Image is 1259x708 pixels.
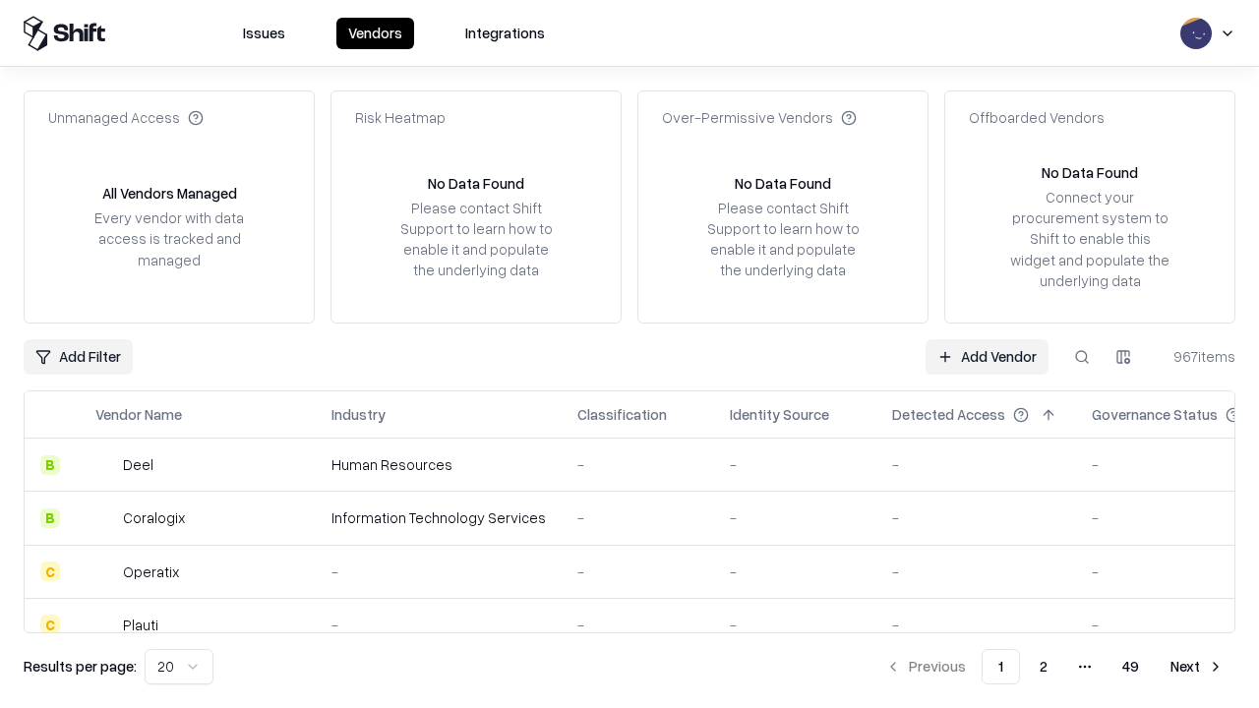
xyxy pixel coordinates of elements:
[331,404,386,425] div: Industry
[892,507,1060,528] div: -
[892,404,1005,425] div: Detected Access
[982,649,1020,684] button: 1
[969,107,1105,128] div: Offboarded Vendors
[231,18,297,49] button: Issues
[892,615,1060,635] div: -
[1092,404,1218,425] div: Governance Status
[1008,187,1171,291] div: Connect your procurement system to Shift to enable this widget and populate the underlying data
[355,107,446,128] div: Risk Heatmap
[892,454,1060,475] div: -
[730,507,861,528] div: -
[123,615,158,635] div: Plauti
[331,615,546,635] div: -
[577,561,698,582] div: -
[1157,346,1235,367] div: 967 items
[331,454,546,475] div: Human Resources
[123,561,179,582] div: Operatix
[331,561,546,582] div: -
[577,454,698,475] div: -
[95,455,115,475] img: Deel
[123,507,185,528] div: Coralogix
[123,454,153,475] div: Deel
[1024,649,1063,684] button: 2
[1107,649,1155,684] button: 49
[577,507,698,528] div: -
[88,207,251,269] div: Every vendor with data access is tracked and managed
[577,615,698,635] div: -
[735,173,831,194] div: No Data Found
[701,198,865,281] div: Please contact Shift Support to learn how to enable it and populate the underlying data
[428,173,524,194] div: No Data Found
[40,508,60,528] div: B
[40,455,60,475] div: B
[1042,162,1138,183] div: No Data Found
[102,183,237,204] div: All Vendors Managed
[24,339,133,375] button: Add Filter
[1159,649,1235,684] button: Next
[892,561,1060,582] div: -
[873,649,1235,684] nav: pagination
[730,404,829,425] div: Identity Source
[336,18,414,49] button: Vendors
[331,507,546,528] div: Information Technology Services
[453,18,557,49] button: Integrations
[95,615,115,634] img: Plauti
[730,561,861,582] div: -
[95,508,115,528] img: Coralogix
[662,107,857,128] div: Over-Permissive Vendors
[95,561,115,581] img: Operatix
[577,404,667,425] div: Classification
[40,561,60,581] div: C
[730,454,861,475] div: -
[40,615,60,634] div: C
[48,107,204,128] div: Unmanaged Access
[95,404,182,425] div: Vendor Name
[730,615,861,635] div: -
[926,339,1049,375] a: Add Vendor
[394,198,558,281] div: Please contact Shift Support to learn how to enable it and populate the underlying data
[24,656,137,677] p: Results per page:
